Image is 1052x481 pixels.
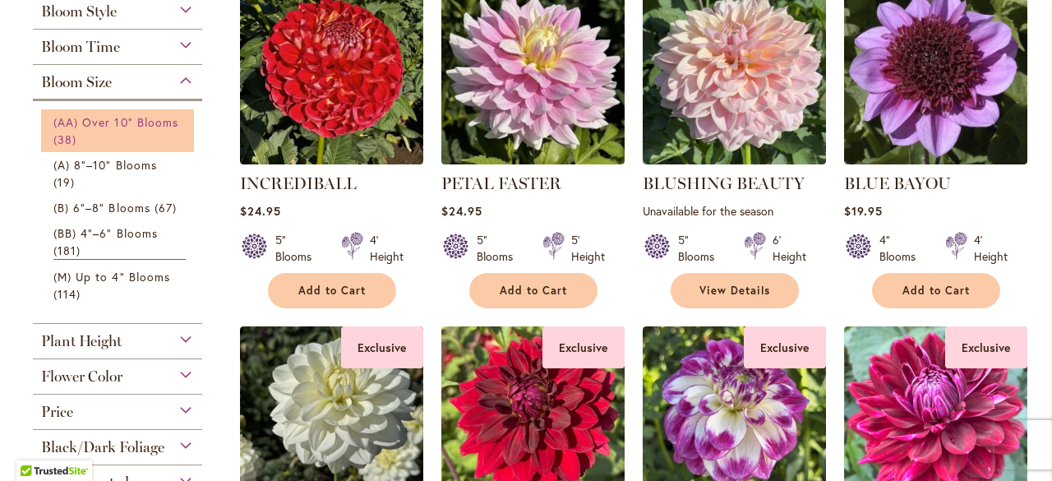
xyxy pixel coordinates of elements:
div: Exclusive [744,326,826,368]
span: $24.95 [240,203,281,219]
span: Add to Cart [902,284,970,298]
div: 4' Height [974,232,1008,265]
span: View Details [699,284,770,298]
div: 5' Height [571,232,605,265]
div: 6' Height [773,232,806,265]
div: Exclusive [542,326,625,368]
iframe: Launch Accessibility Center [12,423,58,469]
span: 181 [53,242,85,259]
a: View Details [671,273,799,308]
a: (AA) Over 10" Blooms 38 [53,113,186,148]
a: INCREDIBALL [240,173,357,193]
span: (M) Up to 4" Blooms [53,269,170,284]
div: Exclusive [945,326,1027,368]
span: Price [41,403,73,421]
div: 4' Height [370,232,404,265]
div: 5" Blooms [678,232,724,265]
a: (B) 6"–8" Blooms 67 [53,199,186,216]
div: 4" Blooms [879,232,925,265]
span: Bloom Size [41,73,112,91]
span: Bloom Time [41,38,120,56]
a: PETAL FASTER [441,173,561,193]
span: (A) 8"–10" Blooms [53,157,157,173]
button: Add to Cart [469,273,598,308]
span: Plant Height [41,332,122,350]
span: 114 [53,285,85,303]
button: Add to Cart [268,273,396,308]
a: BLUE BAYOU [844,173,951,193]
span: (AA) Over 10" Blooms [53,114,178,130]
a: PETAL FASTER [441,152,625,168]
span: Add to Cart [298,284,366,298]
a: Incrediball [240,152,423,168]
span: Black/Dark Foliage [41,438,164,456]
span: Flower Color [41,368,122,386]
a: (M) Up to 4" Blooms 114 [53,268,186,303]
span: (B) 6"–8" Blooms [53,200,150,215]
a: BLUSHING BEAUTY [643,173,805,193]
a: BLUE BAYOU [844,152,1027,168]
span: Bloom Style [41,2,117,21]
p: Unavailable for the season [643,203,826,219]
button: Add to Cart [872,273,1000,308]
div: Exclusive [341,326,423,368]
div: 5" Blooms [477,232,523,265]
span: 67 [155,199,181,216]
span: Add to Cart [500,284,567,298]
a: (BB) 4"–6" Blooms 181 [53,224,186,260]
a: (A) 8"–10" Blooms 19 [53,156,186,191]
span: 38 [53,131,81,148]
span: $24.95 [441,203,482,219]
div: 5" Blooms [275,232,321,265]
a: BLUSHING BEAUTY [643,152,826,168]
span: 19 [53,173,79,191]
span: $19.95 [844,203,883,219]
span: (BB) 4"–6" Blooms [53,225,158,241]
